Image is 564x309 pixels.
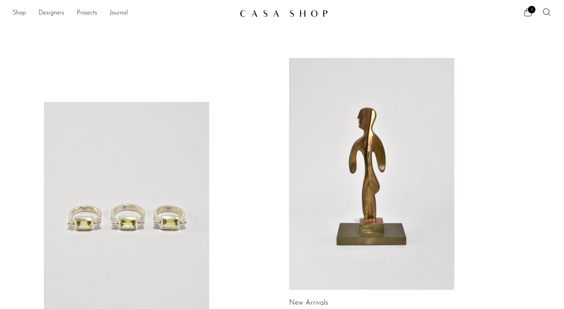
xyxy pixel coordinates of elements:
a: Shop [13,8,26,18]
nav: Desktop navigation [13,7,233,20]
a: New Arrivals [289,300,328,307]
ul: NEW HEADER MENU [13,7,233,20]
span: 2 [528,6,535,13]
a: Designers [38,8,64,18]
a: Projects [77,8,97,18]
a: Journal [110,8,128,18]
